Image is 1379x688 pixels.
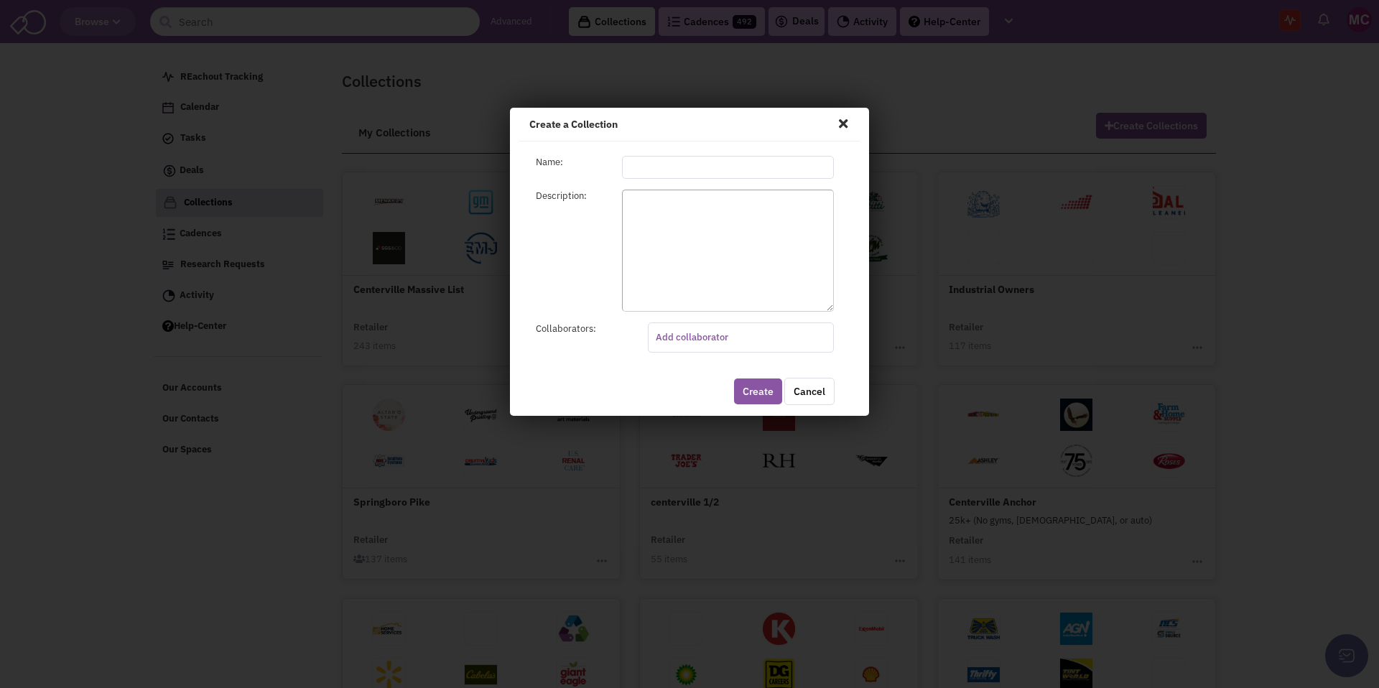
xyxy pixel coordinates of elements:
[536,190,613,203] div: Description:
[734,378,782,404] button: Create
[656,331,728,343] a: Add collaborator
[529,118,850,131] h4: Create a Collection
[784,378,835,405] a: Cancel
[536,156,613,169] div: Name:
[536,322,639,336] div: Collaborators:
